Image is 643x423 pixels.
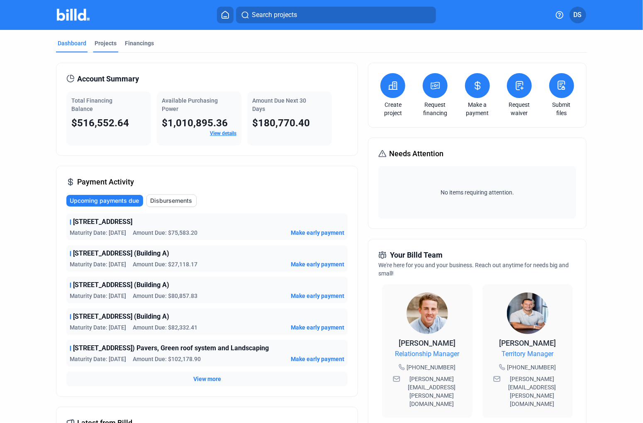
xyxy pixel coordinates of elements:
span: Amount Due: $82,332.41 [133,323,197,332]
div: Projects [95,39,117,47]
span: [PERSON_NAME][EMAIL_ADDRESS][PERSON_NAME][DOMAIN_NAME] [402,375,462,408]
span: [STREET_ADDRESS] (Building A) [73,248,169,258]
span: [PERSON_NAME][EMAIL_ADDRESS][PERSON_NAME][DOMAIN_NAME] [502,375,562,408]
span: [PERSON_NAME] [499,339,556,347]
span: We're here for you and your business. Reach out anytime for needs big and small! [378,262,569,277]
span: Total Financing Balance [71,97,112,112]
button: DS [570,7,586,23]
span: Maturity Date: [DATE] [70,355,126,363]
img: Territory Manager [507,293,548,334]
button: Make early payment [291,292,344,300]
span: Needs Attention [389,148,443,160]
span: Search projects [252,10,297,20]
span: Amount Due Next 30 Days [252,97,306,112]
button: Make early payment [291,229,344,237]
span: Account Summary [77,73,139,85]
span: Amount Due: $27,118.17 [133,260,197,268]
a: Make a payment [463,101,492,117]
span: Disbursements [150,197,192,205]
span: [PHONE_NUMBER] [407,363,455,371]
button: Disbursements [146,194,197,207]
span: [STREET_ADDRESS]) Pavers, Green roof system and Landscaping [73,343,269,353]
span: Your Billd Team [390,249,443,261]
button: Upcoming payments due [66,195,143,207]
span: $1,010,895.36 [162,117,228,129]
a: Request waiver [505,101,534,117]
a: Submit files [547,101,576,117]
span: Relationship Manager [395,349,459,359]
span: [STREET_ADDRESS] (Building A) [73,312,169,322]
img: Billd Company Logo [57,9,90,21]
span: $516,552.64 [71,117,129,129]
span: [PHONE_NUMBER] [507,363,556,371]
button: Make early payment [291,323,344,332]
div: Dashboard [58,39,86,47]
button: Search projects [236,7,436,23]
span: [STREET_ADDRESS] [73,217,132,227]
span: Payment Activity [77,176,134,188]
span: Upcoming payments due [70,197,139,205]
span: Maturity Date: [DATE] [70,292,126,300]
button: View more [193,375,221,383]
span: Maturity Date: [DATE] [70,229,126,237]
span: Amount Due: $75,583.20 [133,229,197,237]
span: Available Purchasing Power [162,97,218,112]
div: Financings [125,39,154,47]
span: Amount Due: $80,857.83 [133,292,197,300]
button: Make early payment [291,260,344,268]
span: [STREET_ADDRESS] (Building A) [73,280,169,290]
span: Territory Manager [502,349,553,359]
span: [PERSON_NAME] [399,339,455,347]
a: Request financing [421,101,450,117]
span: $180,770.40 [252,117,310,129]
span: DS [574,10,582,20]
a: Create project [378,101,407,117]
span: Maturity Date: [DATE] [70,323,126,332]
img: Relationship Manager [407,293,448,334]
button: Make early payment [291,355,344,363]
span: Maturity Date: [DATE] [70,260,126,268]
span: Amount Due: $102,178.90 [133,355,201,363]
span: No items requiring attention. [382,188,572,197]
a: View details [210,130,236,136]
